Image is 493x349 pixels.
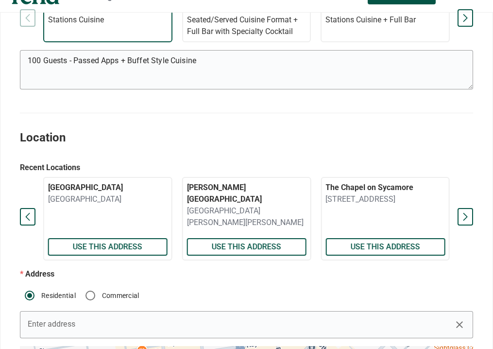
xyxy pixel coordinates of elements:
[187,205,306,228] p: [GEOGRAPHIC_DATA][PERSON_NAME][PERSON_NAME]
[20,268,473,280] p: Address
[48,2,168,26] p: 140 Guests - Passed Apps + Tapas Stations Cuisine
[325,2,445,26] p: 97 Guests - Passed Apps + Tapas Stations Cuisine + Full Bar
[20,162,473,174] p: Recent Locations
[325,193,445,205] p: [STREET_ADDRESS]
[325,183,413,192] span: The Chapel on Sycamore
[48,183,123,192] span: [GEOGRAPHIC_DATA]
[100,291,139,300] label: Commercial
[187,183,262,204] span: [PERSON_NAME][GEOGRAPHIC_DATA]
[20,311,473,338] input: Enter a location
[454,319,465,331] i: close
[39,291,76,300] label: Residential
[187,2,306,37] p: 165 Guests - Passed Apps + Seated/Served Cuisine Format + Full Bar with Specialty Cocktail
[48,193,168,205] p: [GEOGRAPHIC_DATA]
[325,238,445,256] button: Use this address
[20,129,473,146] h2: Location
[187,238,306,256] button: Use this address
[20,54,473,89] textarea: 100 Guests - Passed Apps + Buffet Style Cuisine
[48,238,168,256] button: Use this address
